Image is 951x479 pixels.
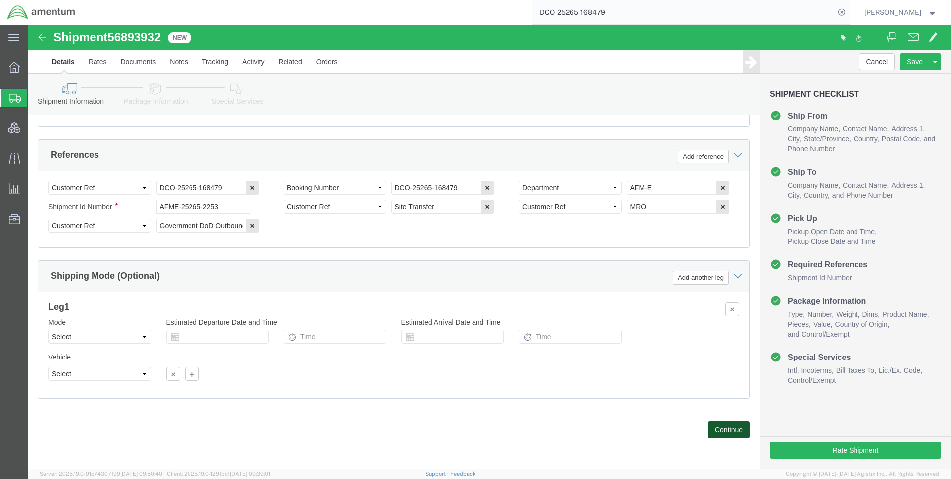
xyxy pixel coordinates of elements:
span: Server: 2025.19.0-91c74307f99 [40,471,162,477]
span: [DATE] 09:50:40 [120,471,162,477]
span: Copyright © [DATE]-[DATE] Agistix Inc., All Rights Reserved [786,470,939,478]
input: Search for shipment number, reference number [532,0,835,24]
a: Feedback [450,471,475,477]
iframe: FS Legacy Container [28,25,951,469]
span: [DATE] 09:39:01 [230,471,270,477]
span: Ray Cheatteam [864,7,921,18]
button: [PERSON_NAME] [864,6,938,18]
img: logo [7,5,76,20]
a: Support [425,471,450,477]
span: Client: 2025.19.0-129fbcf [167,471,270,477]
